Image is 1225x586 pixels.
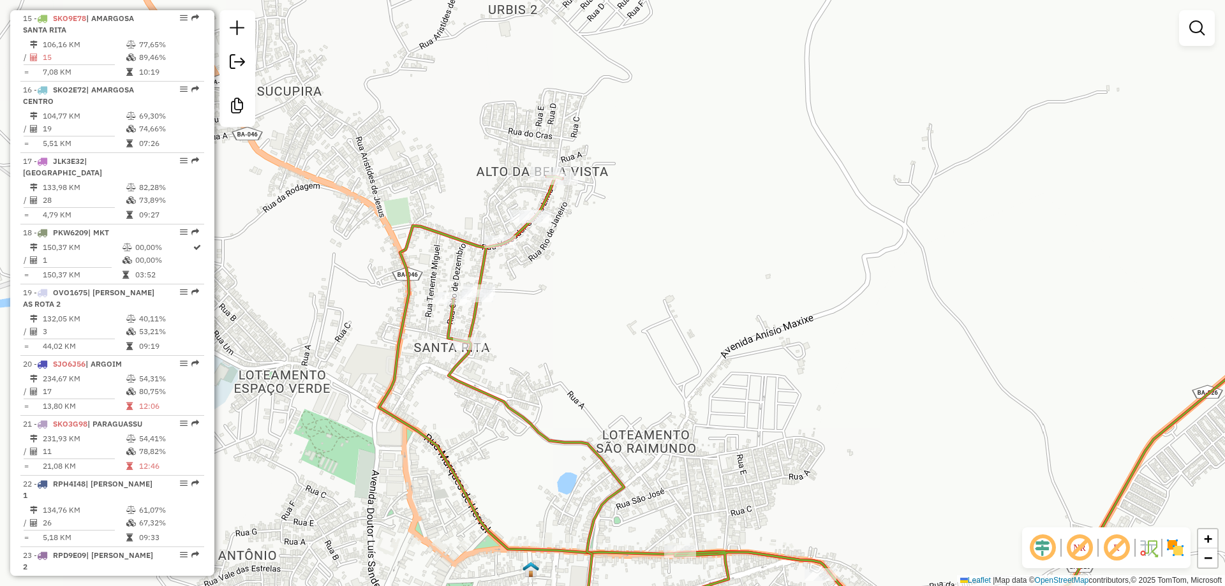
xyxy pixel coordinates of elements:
img: SITE- AMARGOSA [523,561,539,578]
i: Total de Atividades [30,54,38,61]
span: 16 - [23,85,134,106]
a: Zoom in [1198,529,1217,548]
td: = [23,460,29,472]
td: 13,80 KM [42,400,126,413]
td: 80,75% [138,385,199,398]
span: | MKT [88,228,109,237]
span: SJO6J56 [53,359,85,369]
td: / [23,194,29,207]
td: 26 [42,516,126,529]
td: 5,51 KM [42,137,126,150]
i: % de utilização da cubagem [122,256,132,264]
i: Tempo total em rota [126,534,133,541]
td: 12:06 [138,400,199,413]
td: 28 [42,194,126,207]
i: % de utilização da cubagem [126,196,136,204]
a: Leaflet [960,576,991,585]
td: 150,37 KM [42,268,122,281]
td: 4,79 KM [42,209,126,221]
td: 77,65% [138,38,199,51]
span: 18 - [23,228,109,237]
span: OVO1675 [53,288,87,297]
td: 11 [42,445,126,458]
td: = [23,531,29,544]
span: SKO2E72 [53,85,86,94]
span: RPD9E09 [53,550,86,560]
em: Opções [180,288,188,296]
td: / [23,325,29,338]
span: JLK3E32 [53,156,84,166]
td: 44,02 KM [42,340,126,353]
em: Opções [180,157,188,165]
td: 19 [42,122,126,135]
i: Tempo total em rota [126,140,133,147]
td: 09:33 [138,531,199,544]
em: Rota exportada [191,420,199,427]
em: Rota exportada [191,360,199,367]
td: 132,05 KM [42,312,126,325]
i: % de utilização do peso [126,41,136,48]
span: | [PERSON_NAME] 2 [23,550,153,571]
td: 5,18 KM [42,531,126,544]
td: 231,93 KM [42,432,126,445]
span: PKW6209 [53,228,88,237]
em: Opções [180,420,188,427]
td: 89,46% [138,51,199,64]
i: % de utilização do peso [126,184,136,191]
i: % de utilização do peso [126,315,136,323]
span: Exibir rótulo [1101,532,1132,563]
i: Total de Atividades [30,196,38,204]
span: 20 - [23,359,122,369]
a: Criar modelo [225,93,250,122]
td: 21,08 KM [42,460,126,472]
span: 19 - [23,288,154,309]
i: % de utilização da cubagem [126,54,136,61]
td: / [23,51,29,64]
td: 104,77 KM [42,110,126,122]
i: % de utilização da cubagem [126,388,136,395]
td: = [23,400,29,413]
td: 10:19 [138,66,199,78]
td: 40,11% [138,312,199,325]
i: Tempo total em rota [126,68,133,76]
em: Opções [180,360,188,367]
i: % de utilização da cubagem [126,328,136,335]
i: Tempo total em rota [126,342,133,350]
i: Tempo total em rota [126,211,133,219]
td: 74,66% [138,122,199,135]
a: Nova sessão e pesquisa [225,15,250,44]
td: 234,67 KM [42,372,126,385]
i: % de utilização da cubagem [126,519,136,527]
span: Ocultar deslocamento [1027,532,1058,563]
td: 17 [42,385,126,398]
span: Exibir NR [1064,532,1095,563]
span: 23 - [23,550,153,571]
td: 15 [42,51,126,64]
em: Opções [180,85,188,93]
em: Opções [180,14,188,22]
td: 12:46 [138,460,199,472]
td: 54,31% [138,372,199,385]
i: % de utilização do peso [126,112,136,120]
i: Rota otimizada [193,244,201,251]
td: 09:19 [138,340,199,353]
span: 17 - [23,156,102,177]
td: / [23,385,29,398]
i: Total de Atividades [30,328,38,335]
img: Exibir/Ocultar setores [1165,538,1185,558]
td: 00,00% [135,241,192,254]
td: 54,41% [138,432,199,445]
i: Tempo total em rota [126,402,133,410]
em: Rota exportada [191,288,199,296]
td: = [23,137,29,150]
i: Total de Atividades [30,388,38,395]
td: = [23,209,29,221]
i: Total de Atividades [30,448,38,455]
td: 03:52 [135,268,192,281]
i: % de utilização da cubagem [126,448,136,455]
span: | [993,576,995,585]
td: / [23,445,29,458]
i: % de utilização do peso [126,375,136,383]
i: % de utilização do peso [126,506,136,514]
em: Opções [180,480,188,487]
